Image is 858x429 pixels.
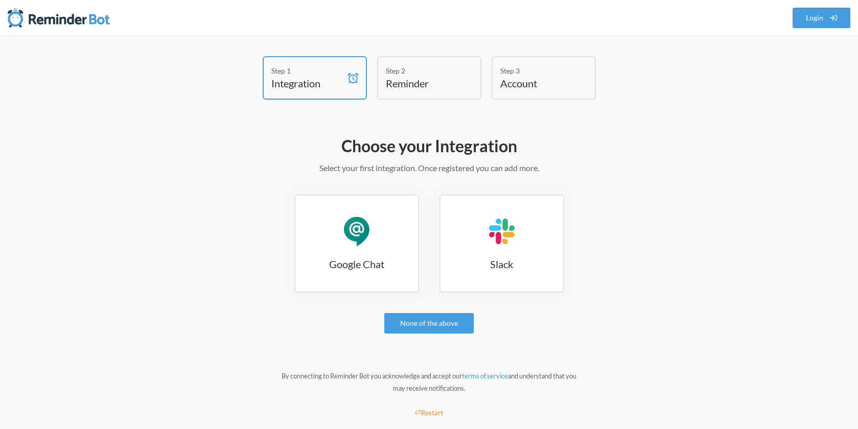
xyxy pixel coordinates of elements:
[133,162,726,174] p: Select your first integration. Once registered you can add more.
[271,76,343,90] h4: Integration
[282,372,576,392] small: By connecting to Reminder Bot you acknowledge and accept our and understand that you may receive ...
[8,8,110,28] img: Reminder Bot
[133,135,726,157] h2: Choose your Integration
[793,8,851,28] a: Login
[295,257,418,271] h3: Google Chat
[271,65,343,76] div: Step 1
[462,372,508,380] a: terms of service
[384,313,474,333] a: None of the above
[440,257,563,271] h3: Slack
[500,76,572,90] h4: Account
[500,65,572,76] div: Step 3
[386,76,457,90] h4: Reminder
[415,409,444,417] small: Restart
[386,65,457,76] div: Step 2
